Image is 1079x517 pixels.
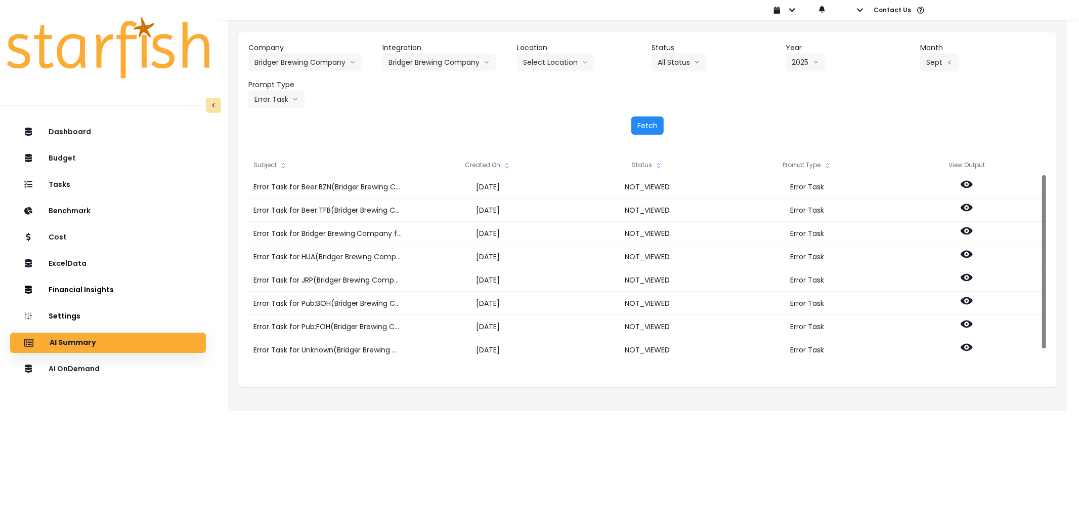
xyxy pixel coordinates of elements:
[652,43,778,53] header: Status
[786,43,913,53] header: Year
[408,175,568,198] div: [DATE]
[813,57,819,67] svg: arrow down line
[382,53,496,71] button: Bridger Brewing Companyarrow down line
[727,198,887,222] div: Error Task
[49,180,70,189] p: Tasks
[727,292,887,315] div: Error Task
[727,268,887,292] div: Error Task
[248,292,408,315] div: Error Task for Pub:BOH(Bridger Brewing Company) for [DATE]
[824,162,832,170] svg: sort
[408,292,568,315] div: [DATE]
[248,338,408,362] div: Error Task for Unknown(Bridger Brewing Company) for [DATE]
[727,155,887,175] div: Prompt Type
[655,162,663,170] svg: sort
[248,222,408,245] div: Error Task for Bridger Brewing Company for [DATE]
[248,245,408,268] div: Error Task for HUA(Bridger Brewing Company) for [DATE]
[10,359,206,379] button: AI OnDemand
[10,254,206,274] button: ExcelData
[49,154,76,163] p: Budget
[408,222,568,245] div: [DATE]
[49,207,91,215] p: Benchmark
[517,53,594,71] button: Select Locationarrow down line
[568,338,727,362] div: NOT_VIEWED
[517,43,643,53] header: Location
[248,53,362,71] button: Bridger Brewing Companyarrow down line
[49,365,100,373] p: AI OnDemand
[10,201,206,221] button: Benchmark
[631,116,664,135] button: Fetch
[568,315,727,338] div: NOT_VIEWED
[920,53,959,71] button: Septarrow left line
[408,155,568,175] div: Created On
[248,315,408,338] div: Error Task for Pub:FOH(Bridger Brewing Company) for [DATE]
[408,198,568,222] div: [DATE]
[568,175,727,198] div: NOT_VIEWED
[582,57,588,67] svg: arrow down line
[408,245,568,268] div: [DATE]
[568,155,727,175] div: Status
[382,43,509,53] header: Integration
[350,57,356,67] svg: arrow down line
[49,128,91,136] p: Dashboard
[727,245,887,268] div: Error Task
[10,227,206,248] button: Cost
[568,222,727,245] div: NOT_VIEWED
[727,175,887,198] div: Error Task
[786,53,825,71] button: 2025arrow down line
[10,175,206,195] button: Tasks
[920,43,1047,53] header: Month
[568,292,727,315] div: NOT_VIEWED
[248,43,375,53] header: Company
[408,268,568,292] div: [DATE]
[568,268,727,292] div: NOT_VIEWED
[727,315,887,338] div: Error Task
[292,94,298,104] svg: arrow down line
[568,245,727,268] div: NOT_VIEWED
[10,122,206,142] button: Dashboard
[503,162,511,170] svg: sort
[248,268,408,292] div: Error Task for JRP(Bridger Brewing Company) for [DATE]
[279,162,287,170] svg: sort
[408,338,568,362] div: [DATE]
[10,333,206,353] button: AI Summary
[484,57,490,67] svg: arrow down line
[248,175,408,198] div: Error Task for Beer:BZN(Bridger Brewing Company) for [DATE]
[10,306,206,327] button: Settings
[652,53,706,71] button: All Statusarrow down line
[568,198,727,222] div: NOT_VIEWED
[50,338,96,347] p: AI Summary
[946,57,953,67] svg: arrow left line
[49,233,67,242] p: Cost
[248,155,408,175] div: Subject
[408,315,568,338] div: [DATE]
[248,79,375,90] header: Prompt Type
[727,222,887,245] div: Error Task
[887,155,1047,175] div: View Output
[248,198,408,222] div: Error Task for Beer:TFB(Bridger Brewing Company) for [DATE]
[10,148,206,169] button: Budget
[10,280,206,300] button: Financial Insights
[248,90,305,108] button: Error Taskarrow down line
[727,338,887,362] div: Error Task
[49,259,87,268] p: ExcelData
[694,57,700,67] svg: arrow down line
